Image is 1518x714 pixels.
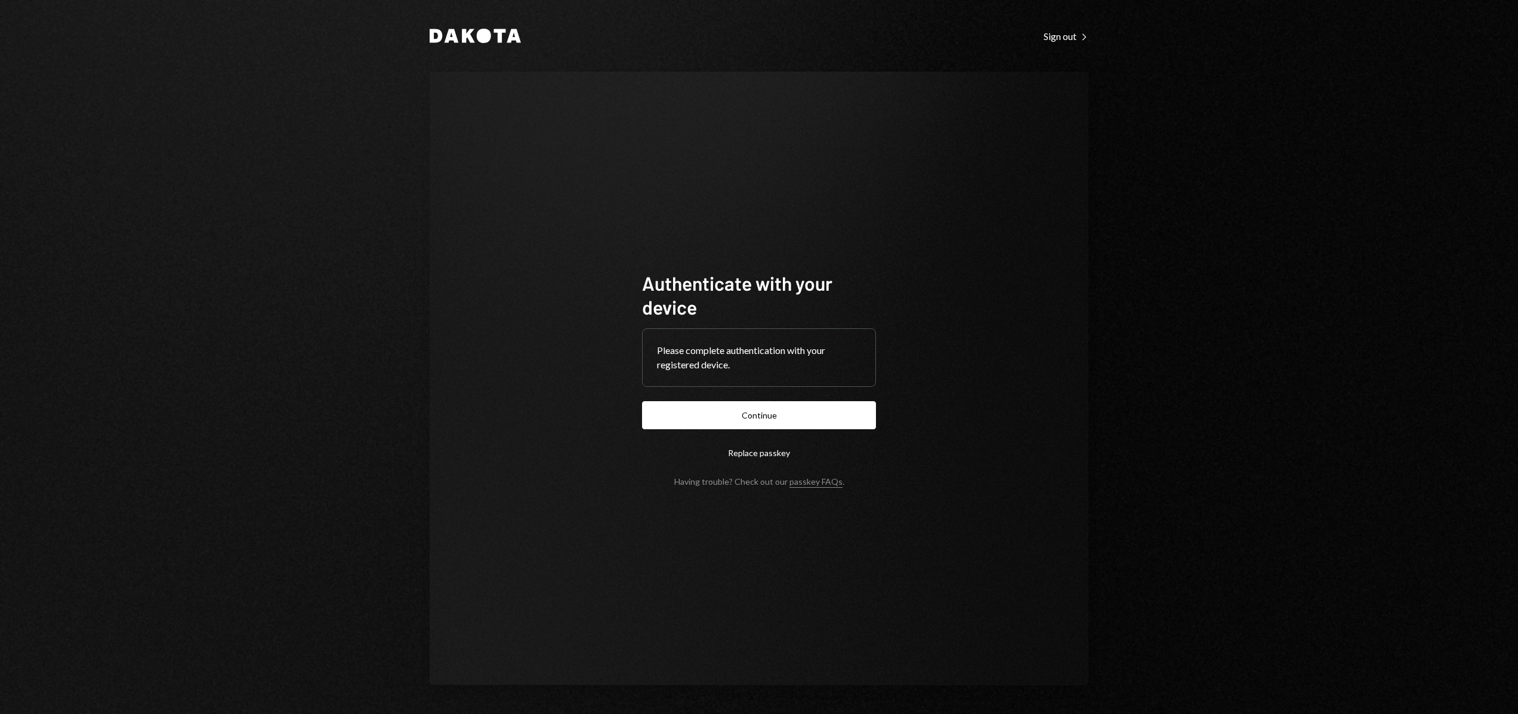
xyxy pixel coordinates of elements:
button: Replace passkey [642,439,876,467]
h1: Authenticate with your device [642,271,876,319]
div: Having trouble? Check out our . [674,476,844,487]
div: Please complete authentication with your registered device. [657,343,861,372]
button: Continue [642,401,876,429]
a: Sign out [1044,29,1088,42]
div: Sign out [1044,30,1088,42]
a: passkey FAQs [789,476,843,488]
